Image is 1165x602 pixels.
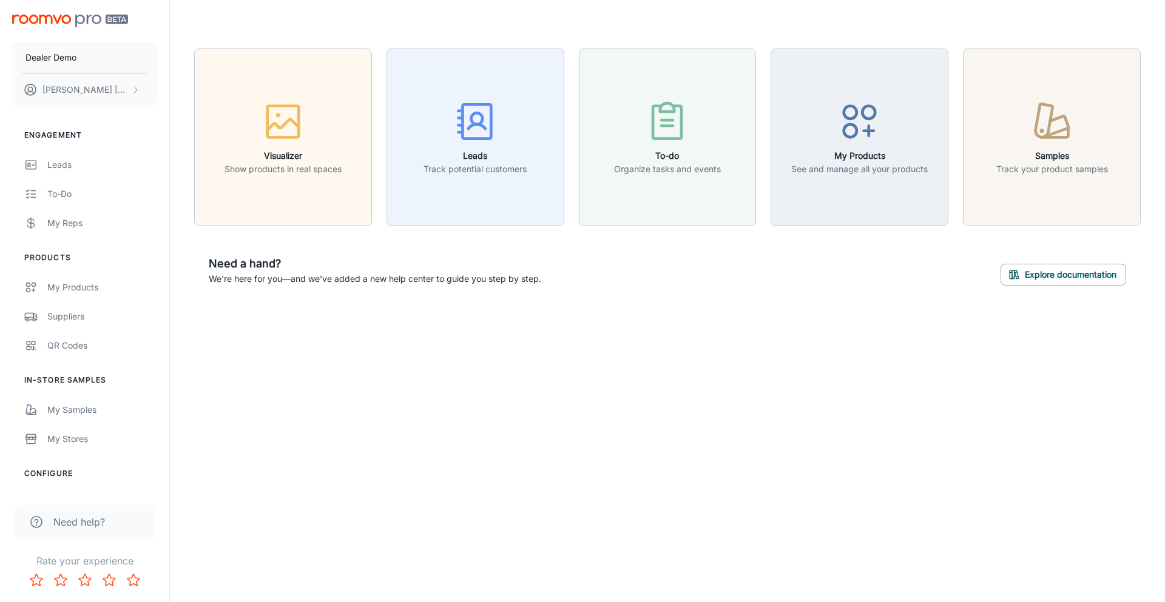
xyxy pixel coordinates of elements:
[12,15,128,27] img: Roomvo PRO Beta
[579,48,757,226] button: To-doOrganize tasks and events
[963,130,1141,142] a: SamplesTrack your product samples
[194,48,372,226] button: VisualizerShow products in real spaces
[1001,264,1126,286] button: Explore documentation
[47,216,157,230] div: My Reps
[47,158,157,172] div: Leads
[47,310,157,323] div: Suppliers
[579,130,757,142] a: To-doOrganize tasks and events
[42,83,128,96] p: [PERSON_NAME] [PERSON_NAME]
[996,162,1108,176] p: Track your product samples
[771,48,948,226] button: My ProductsSee and manage all your products
[1001,267,1126,279] a: Explore documentation
[614,162,721,176] p: Organize tasks and events
[12,74,157,105] button: [PERSON_NAME] [PERSON_NAME]
[791,149,928,162] h6: My Products
[996,149,1108,162] h6: Samples
[25,51,76,64] p: Dealer Demo
[771,130,948,142] a: My ProductsSee and manage all your products
[387,130,564,142] a: LeadsTrack potential customers
[424,162,527,176] p: Track potential customers
[963,48,1141,226] button: SamplesTrack your product samples
[47,339,157,352] div: QR Codes
[47,187,157,201] div: To-do
[225,149,342,162] h6: Visualizer
[387,48,564,226] button: LeadsTrack potential customers
[225,162,342,176] p: Show products in real spaces
[209,272,541,286] p: We're here for you—and we've added a new help center to guide you step by step.
[209,255,541,272] h6: Need a hand?
[791,162,928,176] p: See and manage all your products
[424,149,527,162] h6: Leads
[47,281,157,294] div: My Products
[614,149,721,162] h6: To-do
[12,42,157,73] button: Dealer Demo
